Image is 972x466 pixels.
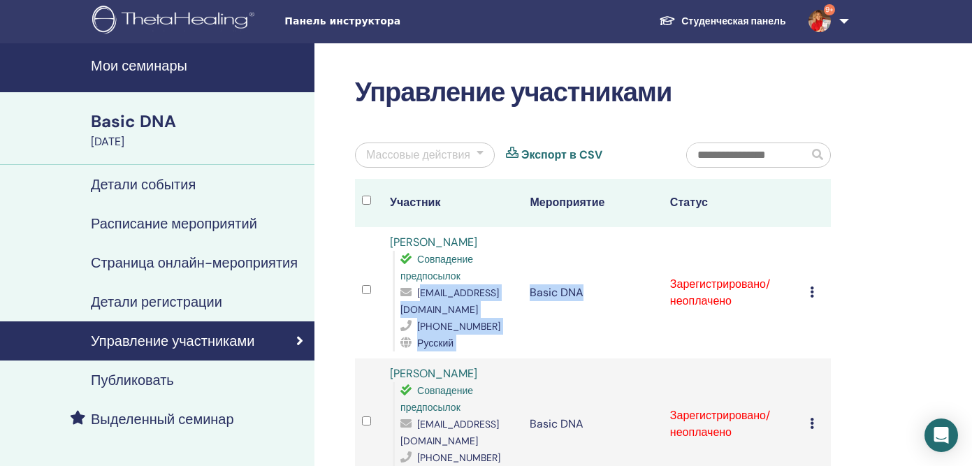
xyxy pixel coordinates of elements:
[523,227,662,358] td: Basic DNA
[663,179,803,227] th: Статус
[383,179,523,227] th: Участник
[91,57,306,74] h4: Мои семинары
[648,8,797,34] a: Студенческая панель
[91,293,222,310] h4: Детали регистрации
[91,254,298,271] h4: Страница онлайн-мероприятия
[824,4,835,15] span: 9+
[82,110,314,150] a: Basic DNA[DATE]
[390,366,477,381] a: [PERSON_NAME]
[355,77,831,109] h2: Управление участниками
[91,133,306,150] div: [DATE]
[91,411,234,428] h4: Выделенный семинар
[417,320,500,333] span: [PHONE_NUMBER]
[924,418,958,452] div: Open Intercom Messenger
[417,337,454,349] span: Русский
[91,215,257,232] h4: Расписание мероприятий
[366,147,470,163] div: Массовые действия
[417,451,500,464] span: [PHONE_NUMBER]
[400,384,473,414] span: Совпадение предпосылок
[92,6,259,37] img: logo.png
[91,333,254,349] h4: Управление участниками
[400,418,499,447] span: [EMAIL_ADDRESS][DOMAIN_NAME]
[400,253,473,282] span: Совпадение предпосылок
[390,235,477,249] a: [PERSON_NAME]
[808,10,831,32] img: default.jpg
[400,286,499,316] span: [EMAIL_ADDRESS][DOMAIN_NAME]
[659,15,676,27] img: graduation-cap-white.svg
[91,110,306,133] div: Basic DNA
[521,147,602,163] a: Экспорт в CSV
[284,14,494,29] span: Панель инструктора
[91,372,174,388] h4: Публиковать
[523,179,662,227] th: Мероприятие
[91,176,196,193] h4: Детали события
